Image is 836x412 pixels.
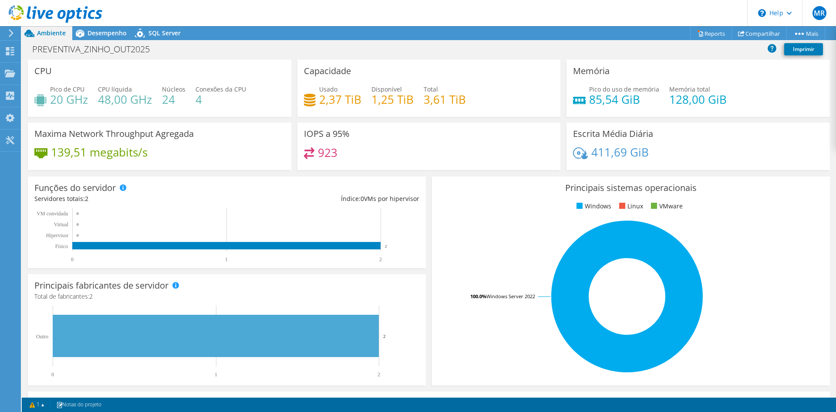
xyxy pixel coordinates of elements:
h3: IOPS a 95% [304,129,350,139]
tspan: Windows Server 2022 [486,293,535,300]
div: Servidores totais: [34,194,227,204]
span: Total [424,85,438,93]
span: Núcleos [162,85,185,93]
a: Imprimir [784,43,823,55]
h3: Capacidade [304,66,351,76]
span: 2 [85,194,88,203]
span: 2 [89,292,93,300]
span: Ambiente [37,29,66,37]
a: Mais [786,27,825,40]
span: SQL Server [148,29,181,37]
text: Virtual [54,221,69,228]
h4: 2,37 TiB [319,95,361,104]
text: 1 [225,256,228,262]
span: Pico de CPU [50,85,84,93]
h4: 3,61 TiB [424,95,466,104]
text: Hipervisor [46,232,68,238]
span: Usado [319,85,337,93]
text: 2 [378,371,380,378]
text: 0 [51,371,54,378]
span: Desempenho [88,29,127,37]
a: Compartilhar [731,27,787,40]
span: Disponível [371,85,402,93]
a: Reports [690,27,732,40]
text: 2 [383,334,386,339]
h4: 128,00 GiB [669,95,727,104]
text: VM convidada [37,211,68,217]
li: Windows [574,201,611,211]
a: Notas do projeto [50,399,108,410]
h4: 24 [162,95,185,104]
h4: 1,25 TiB [371,95,414,104]
li: Linux [617,201,643,211]
h3: Maxima Network Throughput Agregada [34,129,194,139]
h3: Principais fabricantes de servidor [34,281,169,290]
h3: Escrita Média Diária [573,129,653,139]
text: 0 [77,222,79,227]
span: CPU líquida [98,85,132,93]
span: Conexões da CPU [196,85,246,93]
h4: 4 [196,95,246,104]
span: MR [812,6,826,20]
h4: 139,51 megabits/s [51,147,148,157]
a: 1 [24,399,51,410]
h3: Funções do servidor [34,183,116,193]
tspan: Físico [55,243,68,249]
text: Outro [36,334,48,340]
span: Memória total [669,85,710,93]
h4: 48,00 GHz [98,95,152,104]
text: 2 [379,256,382,262]
text: 1 [215,371,217,378]
h3: Memória [573,66,610,76]
h4: 923 [318,148,337,157]
h4: 411,69 GiB [591,147,649,157]
h4: 85,54 GiB [589,95,659,104]
h4: 20 GHz [50,95,88,104]
h3: CPU [34,66,52,76]
text: 0 [71,256,74,262]
text: 0 [77,211,79,216]
div: Índice: VMs por hipervisor [227,194,419,204]
span: Pico do uso de memória [589,85,659,93]
h1: PREVENTIVA_ZINHO_OUT2025 [28,44,163,54]
h3: Principais sistemas operacionais [438,183,823,193]
li: VMware [649,201,683,211]
span: 0 [361,194,364,203]
text: 2 [385,244,387,249]
h4: Total de fabricantes: [34,292,419,301]
tspan: 100.0% [470,293,486,300]
svg: \n [758,9,766,17]
text: 0 [77,233,79,238]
